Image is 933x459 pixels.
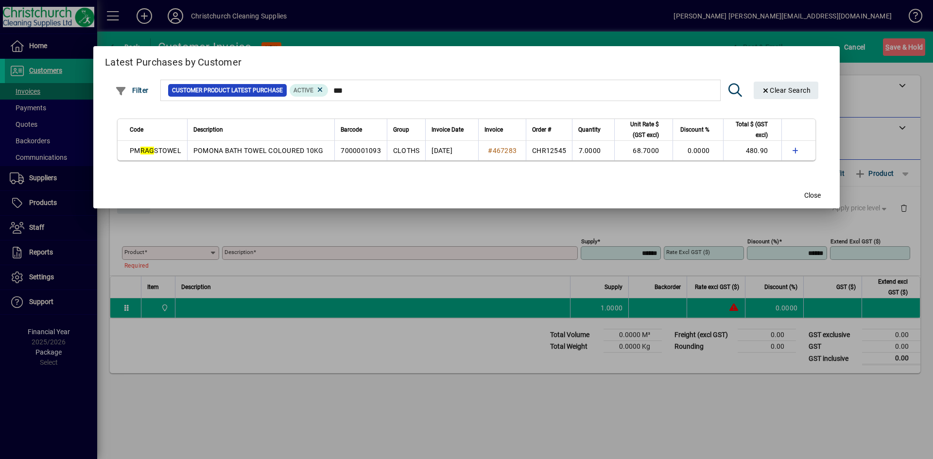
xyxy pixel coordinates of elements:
td: CHR12545 [526,141,572,160]
em: RAG [140,147,155,154]
td: [DATE] [425,141,478,160]
span: Invoice Date [432,124,464,135]
button: Filter [113,82,151,99]
span: 467283 [493,147,517,154]
div: Barcode [341,124,381,135]
span: Active [294,87,313,94]
span: Clear Search [761,86,811,94]
span: Code [130,124,143,135]
td: 480.90 [723,141,781,160]
div: Invoice Date [432,124,472,135]
div: Quantity [578,124,609,135]
h2: Latest Purchases by Customer [93,46,840,74]
span: Order # [532,124,551,135]
div: Group [393,124,420,135]
span: POMONA BATH TOWEL COLOURED 10KG [193,147,324,154]
div: Order # [532,124,566,135]
button: Clear [754,82,819,99]
mat-chip: Product Activation Status: Active [290,84,328,97]
div: Invoice [484,124,520,135]
span: Description [193,124,223,135]
td: 68.7000 [614,141,673,160]
div: Description [193,124,329,135]
span: Invoice [484,124,503,135]
span: 7000001093 [341,147,381,154]
div: Code [130,124,181,135]
div: Unit Rate $ (GST excl) [621,119,668,140]
span: Discount % [680,124,709,135]
td: 7.0000 [572,141,614,160]
td: 0.0000 [673,141,723,160]
span: Unit Rate $ (GST excl) [621,119,659,140]
div: Total $ (GST excl) [729,119,777,140]
span: Close [804,190,821,201]
span: CLOTHS [393,147,420,154]
span: Customer Product Latest Purchase [172,85,283,95]
span: Barcode [341,124,362,135]
a: #467283 [484,145,520,156]
span: Quantity [578,124,601,135]
button: Close [797,187,828,204]
span: # [488,147,492,154]
span: PM STOWEL [130,147,181,154]
div: Discount % [679,124,718,135]
span: Filter [115,86,149,94]
span: Group [393,124,409,135]
span: Total $ (GST excl) [729,119,768,140]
